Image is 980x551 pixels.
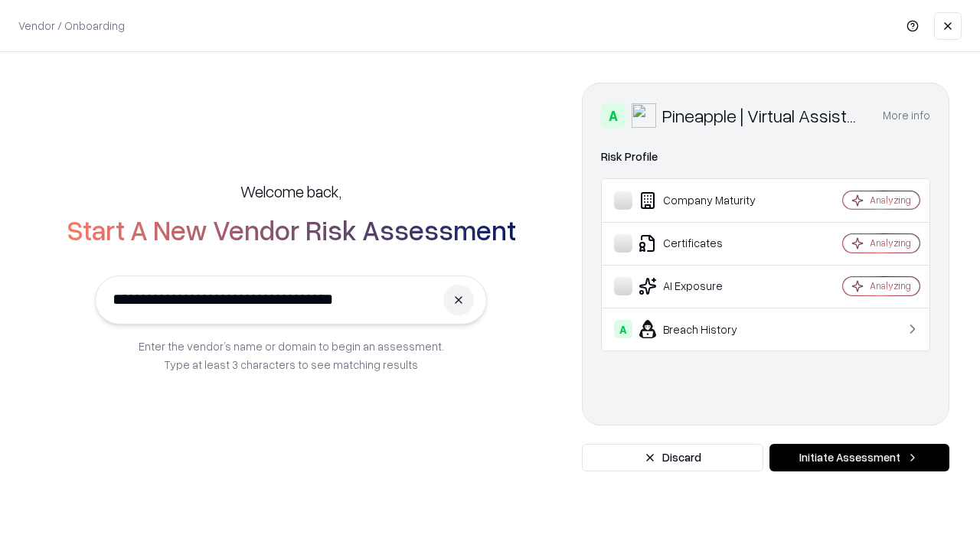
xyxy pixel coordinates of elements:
div: Company Maturity [614,191,797,210]
p: Enter the vendor’s name or domain to begin an assessment. Type at least 3 characters to see match... [139,337,444,373]
p: Vendor / Onboarding [18,18,125,34]
button: More info [883,102,930,129]
div: Analyzing [870,236,911,249]
div: AI Exposure [614,277,797,295]
div: Analyzing [870,194,911,207]
h2: Start A New Vendor Risk Assessment [67,214,516,245]
h5: Welcome back, [240,181,341,202]
div: Pineapple | Virtual Assistant Agency [662,103,864,128]
div: A [614,320,632,338]
div: Analyzing [870,279,911,292]
button: Discard [582,444,763,471]
div: Risk Profile [601,148,930,166]
button: Initiate Assessment [769,444,949,471]
img: Pineapple | Virtual Assistant Agency [632,103,656,128]
div: A [601,103,626,128]
div: Breach History [614,320,797,338]
div: Certificates [614,234,797,253]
